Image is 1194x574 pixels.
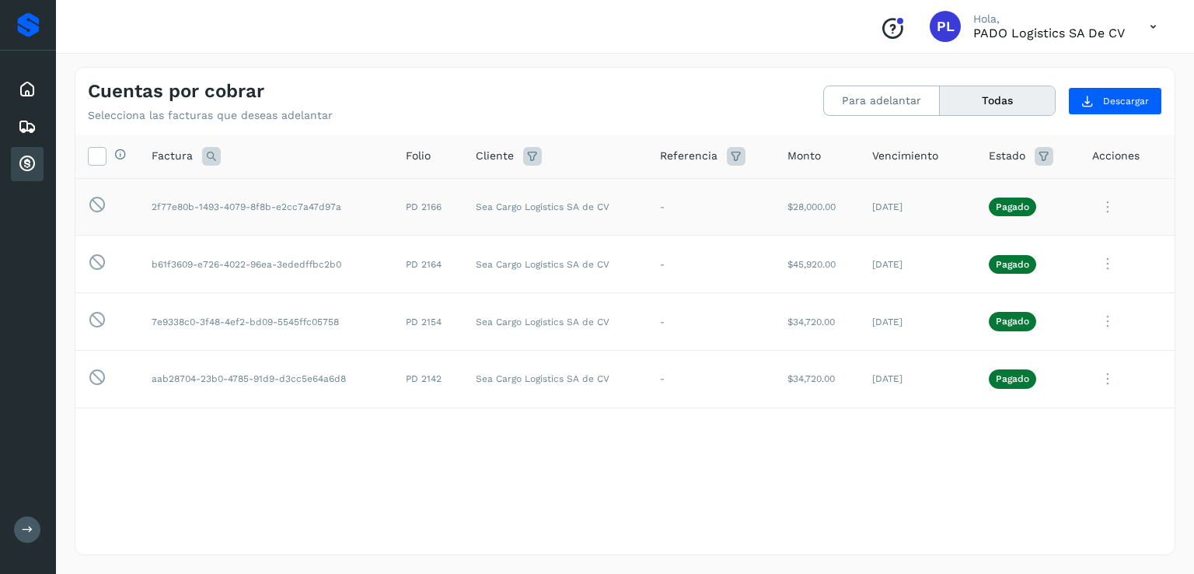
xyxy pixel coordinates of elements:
td: b61f3609-e726-4022-96ea-3ededffbc2b0 [139,236,393,293]
td: $34,720.00 [775,350,860,408]
span: Vencimiento [872,148,938,164]
button: Descargar [1068,87,1162,115]
td: 2f77e80b-1493-4079-8f8b-e2cc7a47d97a [139,178,393,236]
p: Hola, [973,12,1125,26]
p: Selecciona las facturas que deseas adelantar [88,109,333,122]
td: PD 2164 [393,236,463,293]
span: Cliente [476,148,514,164]
span: Monto [787,148,821,164]
td: Sea Cargo Logistics SA de CV [463,236,647,293]
p: Pagado [996,201,1029,212]
td: PD 2142 [393,350,463,408]
div: Inicio [11,72,44,107]
span: Acciones [1092,148,1140,164]
td: $34,720.00 [775,293,860,351]
td: - [648,236,776,293]
td: Sea Cargo Logistics SA de CV [463,350,647,408]
p: Pagado [996,259,1029,270]
td: aab28704-23b0-4785-91d9-d3cc5e64a6d8 [139,350,393,408]
span: Estado [989,148,1025,164]
div: Embarques [11,110,44,144]
p: Pagado [996,373,1029,384]
td: [DATE] [860,178,976,236]
td: [DATE] [860,350,976,408]
span: Factura [152,148,193,164]
td: $45,920.00 [775,236,860,293]
td: - [648,178,776,236]
button: Todas [940,86,1055,115]
div: Cuentas por cobrar [11,147,44,181]
p: Pagado [996,316,1029,327]
button: Para adelantar [824,86,940,115]
td: PD 2166 [393,178,463,236]
td: [DATE] [860,236,976,293]
td: - [648,350,776,408]
span: Referencia [660,148,717,164]
span: Folio [406,148,431,164]
td: Sea Cargo Logistics SA de CV [463,293,647,351]
span: Descargar [1103,94,1149,108]
td: [DATE] [860,293,976,351]
p: PADO Logistics SA de CV [973,26,1125,40]
td: $28,000.00 [775,178,860,236]
td: PD 2154 [393,293,463,351]
td: Sea Cargo Logistics SA de CV [463,178,647,236]
h4: Cuentas por cobrar [88,80,264,103]
td: - [648,293,776,351]
td: 7e9338c0-3f48-4ef2-bd09-5545ffc05758 [139,293,393,351]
